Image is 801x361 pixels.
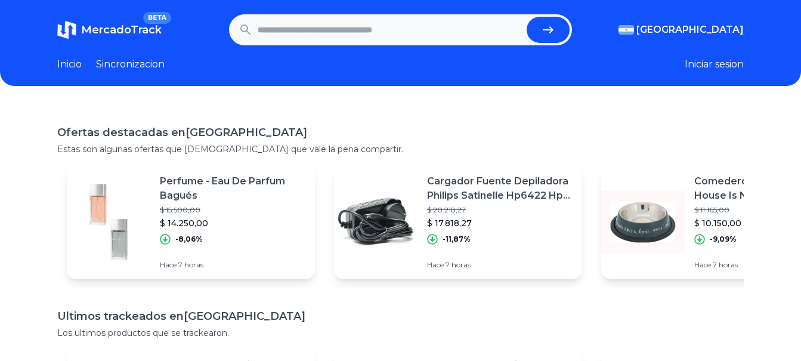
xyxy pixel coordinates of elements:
img: Featured image [67,180,150,264]
p: -11,87% [443,235,471,244]
a: Featured imagePerfume - Eau De Parfum Bagués$ 15.500,00$ 14.250,00-8,06%Hace 7 horas [67,165,315,279]
p: Estas son algunas ofertas que [DEMOGRAPHIC_DATA] que vale la pena compartir. [57,143,744,155]
h1: Ofertas destacadas en [GEOGRAPHIC_DATA] [57,124,744,141]
a: Inicio [57,57,82,72]
p: $ 14.250,00 [160,217,305,229]
p: Hace 7 horas [160,260,305,270]
p: $ 20.218,27 [427,205,573,215]
span: BETA [143,12,171,24]
span: MercadoTrack [81,23,162,36]
button: Iniciar sesion [685,57,744,72]
p: -9,09% [710,235,737,244]
p: Perfume - Eau De Parfum Bagués [160,174,305,203]
p: $ 17.818,27 [427,217,573,229]
p: $ 15.500,00 [160,205,305,215]
p: Hace 7 horas [427,260,573,270]
p: Los ultimos productos que se trackearon. [57,327,744,339]
img: MercadoTrack [57,20,76,39]
a: Sincronizacion [96,57,165,72]
p: -8,06% [175,235,203,244]
h1: Ultimos trackeados en [GEOGRAPHIC_DATA] [57,308,744,325]
img: Featured image [334,180,417,264]
img: Featured image [601,180,685,264]
a: Featured imageCargador Fuente Depiladora Philips Satinelle Hp6422 Hp-6422$ 20.218,27$ 17.818,27-1... [334,165,582,279]
a: MercadoTrackBETA [57,20,162,39]
img: Argentina [618,25,634,35]
span: [GEOGRAPHIC_DATA] [636,23,744,37]
button: [GEOGRAPHIC_DATA] [618,23,744,37]
p: Cargador Fuente Depiladora Philips Satinelle Hp6422 Hp-6422 [427,174,573,203]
